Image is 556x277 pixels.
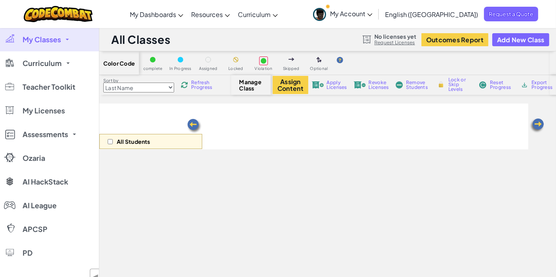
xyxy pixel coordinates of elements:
[234,4,282,25] a: Curriculum
[330,9,372,18] span: My Account
[23,202,57,209] span: AI League
[186,118,202,134] img: Arrow_Left.png
[385,10,478,19] span: English ([GEOGRAPHIC_DATA])
[111,32,170,47] h1: All Classes
[187,4,234,25] a: Resources
[484,7,538,21] a: Request a Quote
[23,83,75,90] span: Teacher Toolkit
[374,33,416,40] span: No licenses yet
[238,10,271,19] span: Curriculum
[492,33,549,46] button: Add New Class
[191,10,223,19] span: Resources
[117,138,150,145] p: All Students
[23,178,68,185] span: AI HackStack
[381,4,482,25] a: English ([GEOGRAPHIC_DATA])
[23,131,68,138] span: Assessments
[421,33,488,46] button: Outcomes Report
[23,60,62,67] span: Curriculum
[309,2,376,26] a: My Account
[23,107,65,114] span: My Licenses
[23,36,61,43] span: My Classes
[23,155,45,162] span: Ozaria
[126,4,187,25] a: My Dashboards
[130,10,176,19] span: My Dashboards
[374,40,416,46] a: Request Licenses
[24,6,93,22] img: CodeCombat logo
[313,8,326,21] img: avatar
